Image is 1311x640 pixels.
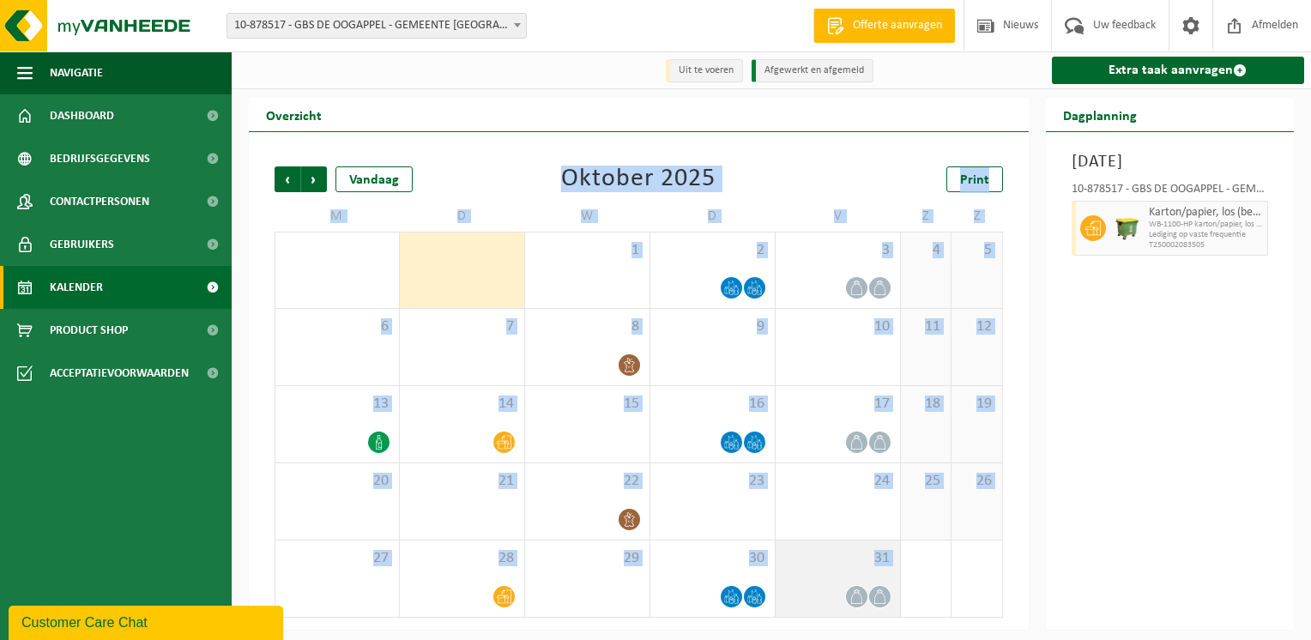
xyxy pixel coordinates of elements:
iframe: chat widget [9,602,287,640]
span: Vorige [275,166,300,192]
span: 10 [784,317,891,336]
span: Contactpersonen [50,180,149,223]
td: W [525,201,650,232]
span: 14 [408,395,516,414]
span: WB-1100-HP karton/papier, los (bedrijven) [1149,220,1264,230]
span: 4 [909,241,942,260]
a: Offerte aanvragen [813,9,955,43]
span: 3 [784,241,891,260]
span: 6 [284,317,390,336]
span: Kalender [50,266,103,309]
span: 18 [909,395,942,414]
span: 20 [284,472,390,491]
td: Z [901,201,952,232]
span: 1 [534,241,641,260]
span: 13 [284,395,390,414]
span: Lediging op vaste frequentie [1149,230,1264,240]
span: 21 [408,472,516,491]
span: 25 [909,472,942,491]
span: 8 [534,317,641,336]
span: T250002083505 [1149,240,1264,251]
td: D [400,201,525,232]
td: Z [952,201,1002,232]
span: 9 [659,317,766,336]
h2: Overzicht [249,98,339,131]
a: Print [946,166,1003,192]
img: WB-1100-HPE-GN-50 [1115,215,1140,241]
span: 30 [659,549,766,568]
a: Extra taak aanvragen [1052,57,1305,84]
span: 15 [534,395,641,414]
span: 16 [659,395,766,414]
span: 2 [659,241,766,260]
span: 27 [284,549,390,568]
span: Bedrijfsgegevens [50,137,150,180]
li: Afgewerkt en afgemeld [752,59,873,82]
span: Karton/papier, los (bedrijven) [1149,206,1264,220]
span: 29 [534,549,641,568]
span: Dashboard [50,94,114,137]
td: M [275,201,400,232]
h3: [DATE] [1072,149,1269,175]
span: 5 [960,241,993,260]
td: V [776,201,901,232]
span: 11 [909,317,942,336]
span: 10-878517 - GBS DE OOGAPPEL - GEMEENTE BEVEREN - KOSTENPLAATS 46 - VRASENE [227,14,526,38]
span: 31 [784,549,891,568]
h2: Dagplanning [1046,98,1154,131]
div: Vandaag [335,166,413,192]
span: 23 [659,472,766,491]
span: 12 [960,317,993,336]
span: 17 [784,395,891,414]
div: 10-878517 - GBS DE OOGAPPEL - GEMEENTE [GEOGRAPHIC_DATA] - KOSTENPLAATS 46 - [GEOGRAPHIC_DATA] [1072,184,1269,201]
span: 10-878517 - GBS DE OOGAPPEL - GEMEENTE BEVEREN - KOSTENPLAATS 46 - VRASENE [227,13,527,39]
li: Uit te voeren [666,59,743,82]
span: Volgende [301,166,327,192]
span: Offerte aanvragen [849,17,946,34]
span: Navigatie [50,51,103,94]
td: D [650,201,776,232]
span: 28 [408,549,516,568]
span: 19 [960,395,993,414]
span: 24 [784,472,891,491]
span: Product Shop [50,309,128,352]
span: 22 [534,472,641,491]
span: Acceptatievoorwaarden [50,352,189,395]
span: 26 [960,472,993,491]
span: Gebruikers [50,223,114,266]
div: Oktober 2025 [561,166,716,192]
span: Print [960,173,989,187]
span: 7 [408,317,516,336]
